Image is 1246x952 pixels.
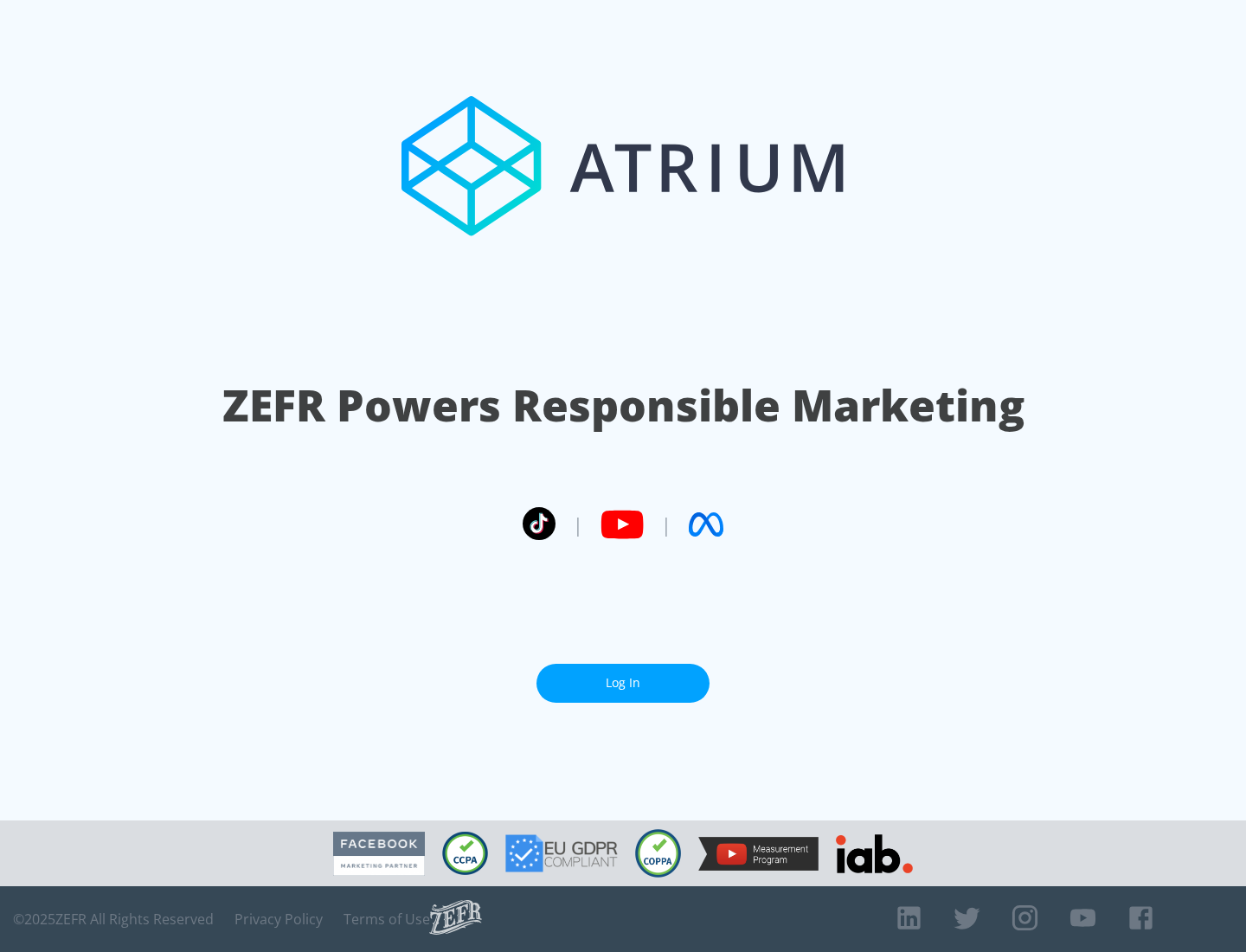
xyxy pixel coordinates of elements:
img: IAB [836,834,913,873]
img: YouTube Measurement Program [698,837,819,871]
a: Terms of Use [344,910,430,928]
img: Facebook Marketing Partner [333,832,425,876]
img: GDPR Compliant [505,834,618,872]
a: Log In [536,664,710,703]
h1: ZEFR Powers Responsible Marketing [222,376,1024,435]
img: COPPA Compliant [635,829,681,878]
span: | [573,511,583,537]
span: © 2025 ZEFR All Rights Reserved [13,910,214,928]
img: CCPA Compliant [442,832,488,875]
a: Privacy Policy [234,910,323,928]
span: | [661,511,671,537]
